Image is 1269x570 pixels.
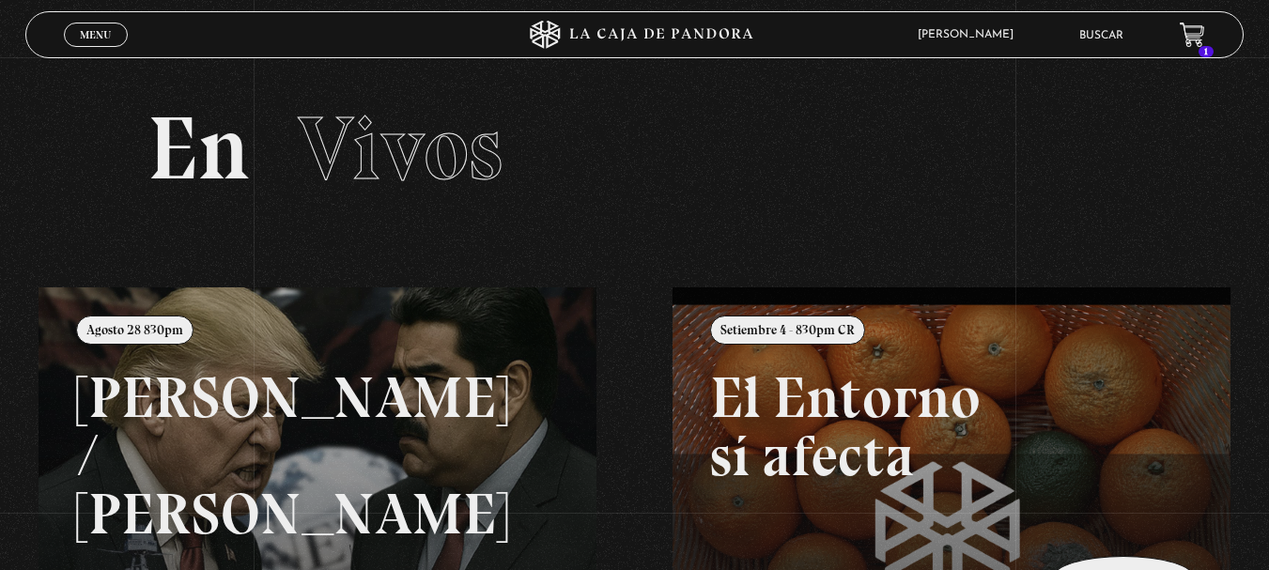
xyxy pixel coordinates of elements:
span: 1 [1199,46,1214,57]
span: Menu [80,29,111,40]
a: Buscar [1079,30,1123,41]
a: 1 [1180,23,1205,48]
span: [PERSON_NAME] [908,29,1032,40]
h2: En [147,104,1122,193]
span: Cerrar [73,45,117,58]
span: Vivos [298,95,503,202]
